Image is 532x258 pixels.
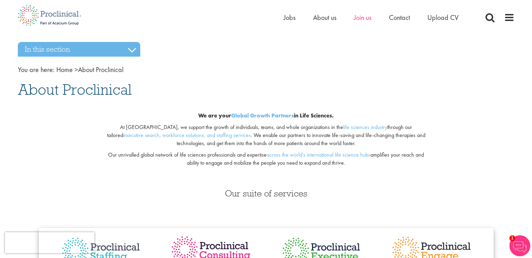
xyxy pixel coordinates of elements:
[313,13,336,22] a: About us
[18,42,140,57] h3: In this section
[18,65,55,74] span: You are here:
[427,13,459,22] a: Upload CV
[509,235,530,256] img: Chatbot
[509,235,515,241] span: 1
[284,13,296,22] a: Jobs
[18,189,515,198] h3: Our suite of services
[75,65,78,74] span: >
[198,112,334,119] b: We are your in Life Sciences.
[56,65,73,74] a: breadcrumb link to Home
[231,112,294,119] a: Global Growth Partners
[56,65,123,74] span: About Proclinical
[102,123,430,148] p: At [GEOGRAPHIC_DATA], we support the growth of individuals, teams, and whole organizations in the...
[267,151,370,158] a: across the world's international life science hubs
[354,13,371,22] a: Join us
[123,131,250,139] a: executive search, workforce solutions, and staffing services
[18,80,132,99] span: About Proclinical
[102,151,430,167] p: Our unrivalled global network of life sciences professionals and expertise amplifies your reach a...
[389,13,410,22] a: Contact
[5,232,94,253] iframe: reCAPTCHA
[343,123,387,131] a: life sciences industry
